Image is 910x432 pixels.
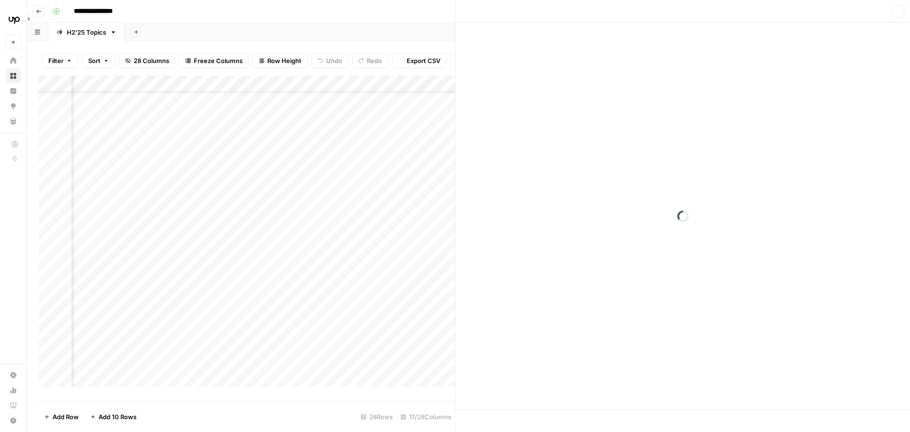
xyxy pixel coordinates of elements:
a: Home [6,53,21,68]
button: Export CSV [392,53,446,68]
span: Filter [48,56,64,65]
button: Help + Support [6,413,21,428]
span: Freeze Columns [194,56,243,65]
a: Browse [6,68,21,83]
a: Settings [6,368,21,383]
button: Add Row [38,409,84,424]
span: Redo [367,56,382,65]
a: Usage [6,383,21,398]
span: Row Height [267,56,301,65]
a: Insights [6,83,21,99]
div: 28 Rows [357,409,397,424]
span: Export CSV [407,56,440,65]
img: Upwork Logo [6,11,23,28]
button: Row Height [253,53,308,68]
button: Redo [352,53,388,68]
span: Undo [326,56,342,65]
a: Learning Hub [6,398,21,413]
button: Freeze Columns [179,53,249,68]
a: Opportunities [6,99,21,114]
span: Sort [88,56,100,65]
a: Your Data [6,114,21,129]
div: H2'25 Topics [67,28,106,37]
button: Add 10 Rows [84,409,142,424]
button: Sort [82,53,115,68]
span: Add Row [53,412,79,422]
a: H2'25 Topics [48,23,125,42]
div: 17/28 Columns [397,409,455,424]
button: Filter [42,53,78,68]
button: Undo [311,53,348,68]
span: 28 Columns [134,56,169,65]
button: 28 Columns [119,53,175,68]
span: Add 10 Rows [99,412,136,422]
button: Workspace: Upwork [6,8,21,31]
